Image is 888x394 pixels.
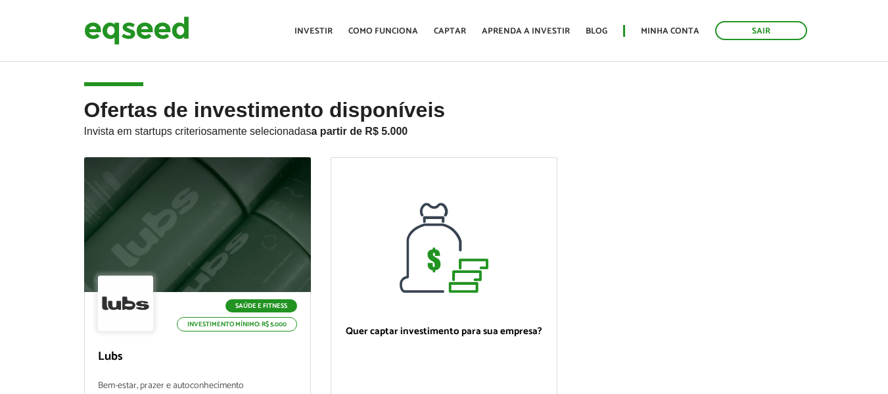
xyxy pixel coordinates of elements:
[344,326,544,337] p: Quer captar investimento para sua empresa?
[98,350,297,364] p: Lubs
[641,27,699,36] a: Minha conta
[715,21,807,40] a: Sair
[84,122,805,137] p: Invista em startups criteriosamente selecionadas
[84,99,805,157] h2: Ofertas de investimento disponíveis
[294,27,333,36] a: Investir
[482,27,570,36] a: Aprenda a investir
[312,126,408,137] strong: a partir de R$ 5.000
[84,13,189,48] img: EqSeed
[434,27,466,36] a: Captar
[586,27,607,36] a: Blog
[348,27,418,36] a: Como funciona
[225,299,297,312] p: Saúde e Fitness
[177,317,297,332] p: Investimento mínimo: R$ 5.000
